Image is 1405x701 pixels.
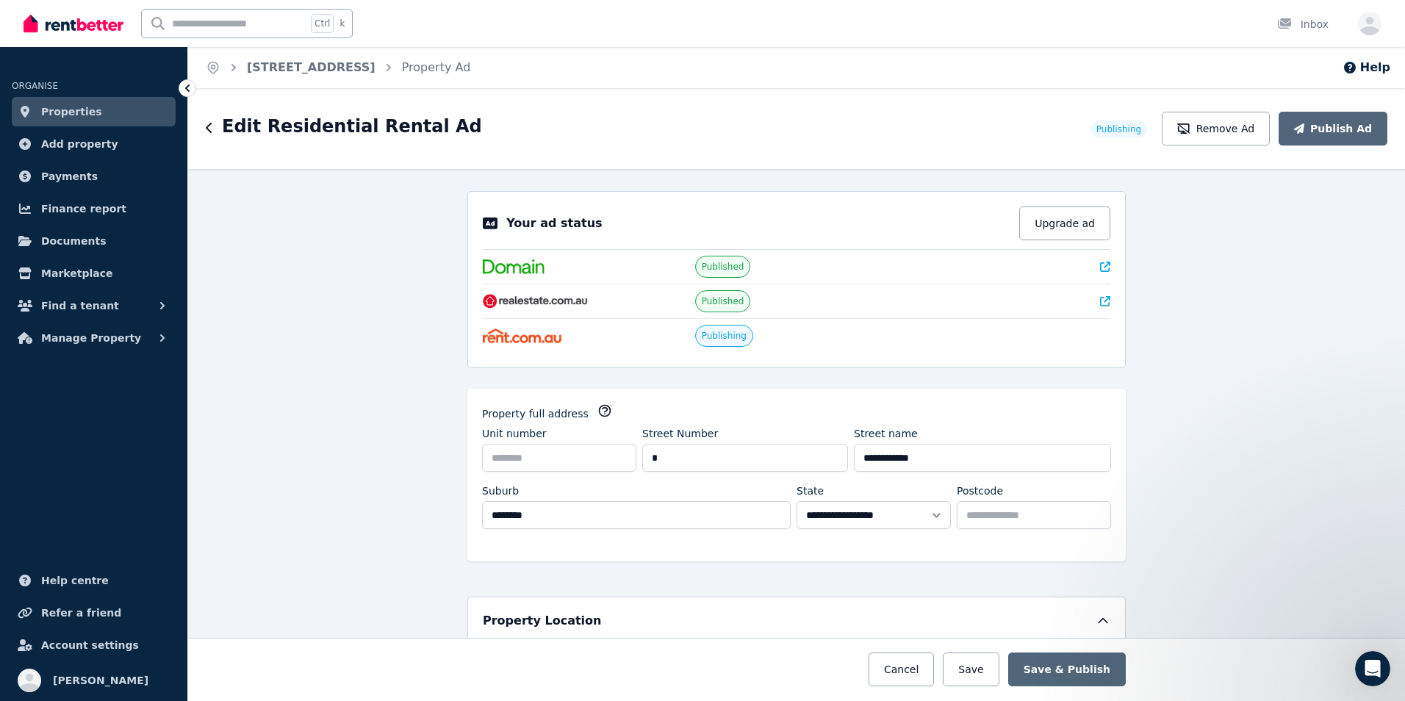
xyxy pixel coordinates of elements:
[12,598,176,628] a: Refer a friend
[30,186,264,201] div: Recent message
[1279,112,1387,145] button: Publish Ad
[1277,17,1329,32] div: Inbox
[957,483,1003,498] label: Postcode
[1008,653,1126,686] button: Save & Publish
[29,29,128,51] img: logo
[30,335,119,350] span: Search for help
[483,328,561,343] img: Rent.com.au
[30,369,246,384] div: Rental Payments - How They Work
[12,226,176,256] a: Documents
[12,259,176,288] a: Marketplace
[21,445,273,487] div: How Applications are Received and Managed
[12,81,58,91] span: ORGANISE
[196,459,294,517] button: Help
[1162,112,1270,145] button: Remove Ad
[41,636,139,654] span: Account settings
[12,323,176,353] button: Manage Property
[311,14,334,33] span: Ctrl
[1343,59,1390,76] button: Help
[339,18,345,29] span: k
[15,195,279,250] div: Profile image for The RentBetter TeamDid that answer your question?The RentBetter Team•3h ago
[12,162,176,191] a: Payments
[41,297,119,314] span: Find a tenant
[29,104,265,129] p: Hi Neha 👋
[854,426,918,441] label: Street name
[12,566,176,595] a: Help centre
[506,215,602,232] p: Your ad status
[642,426,718,441] label: Street Number
[30,423,246,439] div: Lease Agreement
[65,209,227,220] span: Did that answer your question?
[482,483,519,498] label: Suburb
[157,24,187,53] img: Profile image for Jodie
[41,135,118,153] span: Add property
[12,630,176,660] a: Account settings
[30,396,246,411] div: How much does it cost?
[41,329,141,347] span: Manage Property
[177,223,219,238] div: • 3h ago
[213,24,242,53] img: Profile image for Rochelle
[253,24,279,50] div: Close
[1096,123,1141,135] span: Publishing
[30,208,60,237] img: Profile image for The RentBetter Team
[402,60,471,74] a: Property Ad
[233,495,256,506] span: Help
[30,286,245,301] div: We typically reply in under 30 minutes
[702,261,744,273] span: Published
[185,24,215,53] img: Profile image for Jeremy
[483,294,588,309] img: RealEstate.com.au
[122,495,173,506] span: Messages
[15,173,279,251] div: Recent messageProfile image for The RentBetter TeamDid that answer your question?The RentBetter T...
[65,223,174,238] div: The RentBetter Team
[41,103,102,121] span: Properties
[21,328,273,357] button: Search for help
[12,291,176,320] button: Find a tenant
[24,12,123,35] img: RentBetter
[943,653,999,686] button: Save
[12,97,176,126] a: Properties
[482,426,547,441] label: Unit number
[483,259,545,274] img: Domain.com.au
[222,115,482,138] h1: Edit Residential Rental Ad
[12,194,176,223] a: Finance report
[21,363,273,390] div: Rental Payments - How They Work
[30,270,245,286] div: Send us a message
[41,200,126,218] span: Finance report
[702,330,747,342] span: Publishing
[12,129,176,159] a: Add property
[21,390,273,417] div: How much does it cost?
[1019,206,1110,240] button: Upgrade ad
[483,612,601,630] h5: Property Location
[53,672,148,689] span: [PERSON_NAME]
[41,168,98,185] span: Payments
[702,295,744,307] span: Published
[30,450,246,481] div: How Applications are Received and Managed
[98,459,195,517] button: Messages
[797,483,824,498] label: State
[41,232,107,250] span: Documents
[482,406,589,421] label: Property full address
[21,417,273,445] div: Lease Agreement
[869,653,934,686] button: Cancel
[1355,651,1390,686] iframe: Intercom live chat
[32,495,65,506] span: Home
[15,258,279,314] div: Send us a messageWe typically reply in under 30 minutes
[41,604,121,622] span: Refer a friend
[41,265,112,282] span: Marketplace
[247,60,375,74] a: [STREET_ADDRESS]
[29,129,265,154] p: How can we help?
[188,47,488,88] nav: Breadcrumb
[41,572,109,589] span: Help centre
